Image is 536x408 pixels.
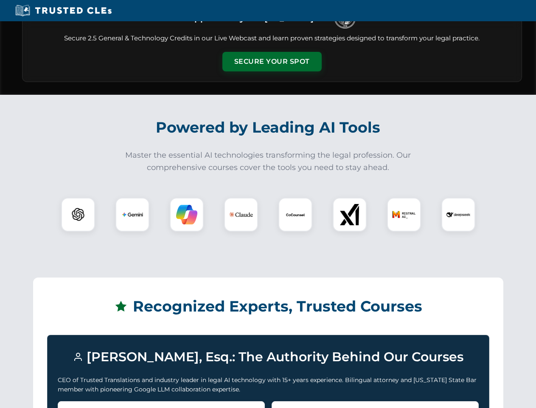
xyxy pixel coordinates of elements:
[224,198,258,232] div: Claude
[446,203,470,227] img: DeepSeek Logo
[58,346,479,368] h3: [PERSON_NAME], Esq.: The Authority Behind Our Courses
[285,204,306,225] img: CoCounsel Logo
[33,113,503,142] h2: Powered by Leading AI Tools
[441,198,475,232] div: DeepSeek
[58,375,479,394] p: CEO of Trusted Translations and industry leader in legal AI technology with 15+ years experience....
[47,292,489,321] h2: Recognized Experts, Trusted Courses
[339,204,360,225] img: xAI Logo
[115,198,149,232] div: Gemini
[392,203,416,227] img: Mistral AI Logo
[229,203,253,227] img: Claude Logo
[333,198,367,232] div: xAI
[222,52,322,71] button: Secure Your Spot
[33,34,511,43] p: Secure 2.5 General & Technology Credits in our Live Webcast and learn proven strategies designed ...
[13,4,114,17] img: Trusted CLEs
[122,204,143,225] img: Gemini Logo
[170,198,204,232] div: Copilot
[66,202,90,227] img: ChatGPT Logo
[278,198,312,232] div: CoCounsel
[176,204,197,225] img: Copilot Logo
[61,198,95,232] div: ChatGPT
[387,198,421,232] div: Mistral AI
[120,149,417,174] p: Master the essential AI technologies transforming the legal profession. Our comprehensive courses...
